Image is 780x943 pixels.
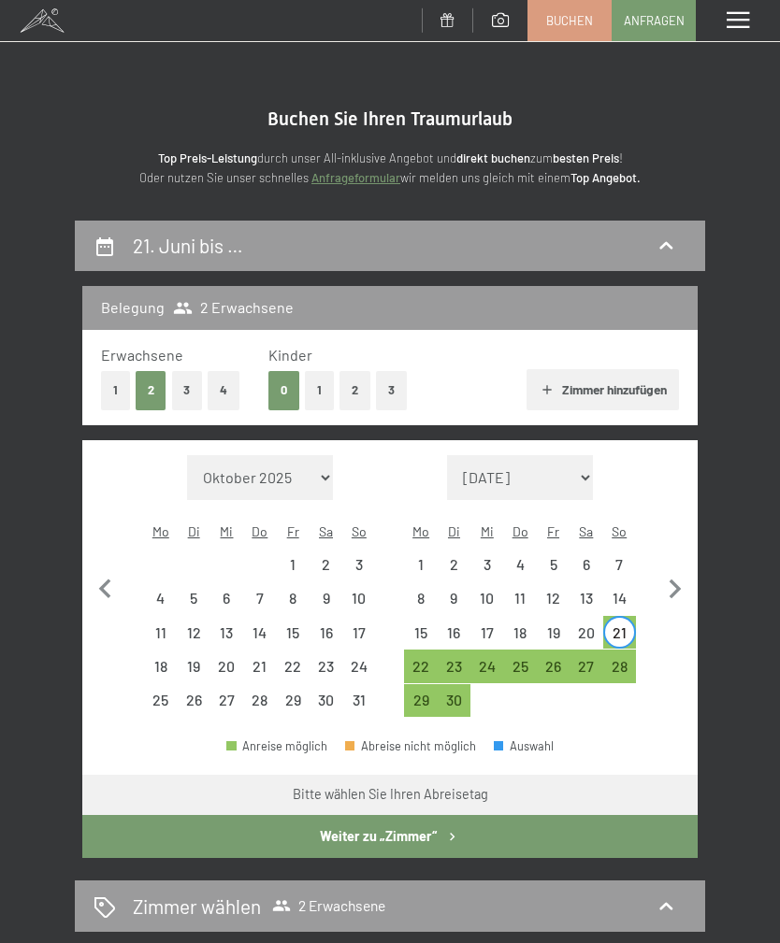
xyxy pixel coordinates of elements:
div: Fri Jun 12 2026 [537,582,570,615]
div: Abreise möglich [537,650,570,682]
div: Sun May 24 2026 [342,650,375,682]
div: Tue May 19 2026 [177,650,209,682]
div: Abreise nicht möglich [503,582,536,615]
div: Fri May 29 2026 [277,684,310,717]
h2: 21. Juni bis … [133,234,243,257]
div: Abreise nicht möglich [310,548,342,580]
div: Sun May 31 2026 [342,684,375,717]
div: Sun Jun 28 2026 [603,650,636,682]
div: 4 [505,557,534,586]
div: Abreise nicht möglich [470,548,503,580]
div: 22 [279,659,308,688]
div: 7 [245,591,274,620]
div: 6 [212,591,241,620]
div: Sat May 23 2026 [310,650,342,682]
div: 19 [179,659,208,688]
div: Mon May 04 2026 [144,582,177,615]
div: Sat Jun 13 2026 [570,582,602,615]
div: Fri May 22 2026 [277,650,310,682]
div: 3 [472,557,501,586]
div: Abreise nicht möglich [210,650,243,682]
div: Abreise nicht möglich [537,582,570,615]
div: 20 [571,625,600,654]
a: Anfragen [613,1,695,40]
div: 29 [279,693,308,722]
div: Abreise nicht möglich [342,582,375,615]
div: Abreise nicht möglich [342,616,375,649]
span: Erwachsene [101,346,183,364]
div: Wed Jun 10 2026 [470,582,503,615]
div: Mon Jun 29 2026 [404,684,437,717]
button: 3 [172,371,203,409]
div: Abreise nicht möglich [210,582,243,615]
div: 18 [146,659,175,688]
div: Sun May 03 2026 [342,548,375,580]
div: Sat May 30 2026 [310,684,342,717]
div: 2 [311,557,340,586]
div: Abreise nicht möglich [438,616,470,649]
abbr: Freitag [287,523,299,539]
button: Vorheriger Monat [86,455,125,718]
div: 12 [539,591,568,620]
div: Auswahl [494,740,554,752]
span: 2 Erwachsene [272,896,385,915]
div: Abreise möglich [438,650,470,682]
div: Bitte wählen Sie Ihren Abreisetag [293,785,488,804]
div: 1 [406,557,435,586]
div: 21 [245,659,274,688]
div: Mon Jun 15 2026 [404,616,437,649]
div: Thu Jun 18 2026 [503,616,536,649]
abbr: Freitag [547,523,559,539]
div: Abreise möglich [603,616,636,649]
div: Abreise nicht möglich [603,582,636,615]
div: Abreise nicht möglich [144,650,177,682]
div: Abreise nicht möglich [177,582,209,615]
button: 1 [305,371,334,409]
div: 11 [146,625,175,654]
div: 8 [279,591,308,620]
div: Abreise nicht möglich [503,616,536,649]
div: Abreise nicht möglich [243,650,276,682]
div: Abreise nicht möglich [177,684,209,717]
div: Tue Jun 16 2026 [438,616,470,649]
div: Abreise möglich [470,650,503,682]
abbr: Samstag [579,523,593,539]
div: Wed Jun 24 2026 [470,650,503,682]
button: 3 [376,371,407,409]
button: Nächster Monat [656,455,695,718]
strong: Top Angebot. [571,170,641,185]
strong: Top Preis-Leistung [158,150,257,165]
div: Abreise möglich [404,684,437,717]
strong: direkt buchen [456,150,530,165]
div: Tue Jun 30 2026 [438,684,470,717]
div: 27 [571,659,600,688]
abbr: Dienstag [188,523,200,539]
a: Buchen [528,1,611,40]
div: 3 [344,557,373,586]
div: Abreise nicht möglich [342,684,375,717]
div: Abreise nicht möglich [404,548,437,580]
div: 5 [539,557,568,586]
abbr: Montag [152,523,169,539]
div: 25 [505,659,534,688]
div: Abreise nicht möglich [438,582,470,615]
div: Sun May 17 2026 [342,616,375,649]
div: Tue Jun 02 2026 [438,548,470,580]
div: 6 [571,557,600,586]
div: Sat Jun 27 2026 [570,650,602,682]
div: 10 [472,591,501,620]
button: 2 [136,371,166,409]
div: Abreise möglich [570,650,602,682]
button: Zimmer hinzufügen [527,369,679,410]
div: Sat May 16 2026 [310,616,342,649]
div: Thu Jun 11 2026 [503,582,536,615]
div: Wed May 13 2026 [210,616,243,649]
div: Abreise möglich [438,684,470,717]
abbr: Samstag [319,523,333,539]
h2: Zimmer wählen [133,893,261,920]
div: Abreise möglich [404,650,437,682]
div: 22 [406,659,435,688]
div: Abreise nicht möglich [144,582,177,615]
strong: besten Preis [553,150,619,165]
div: 24 [344,659,373,688]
